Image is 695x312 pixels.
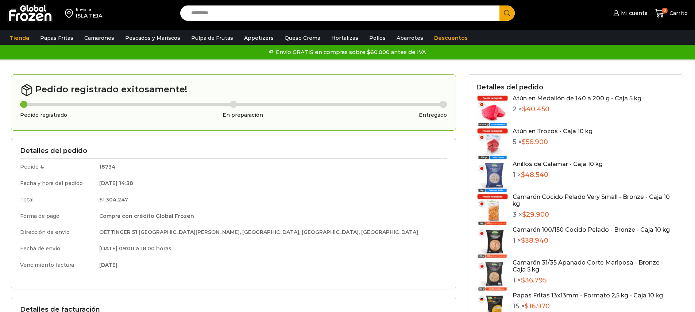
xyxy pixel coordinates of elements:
[240,31,277,45] a: Appetizers
[513,292,663,299] a: Papas Fritas 13x13mm - Formato 2,5 kg - Caja 10 kg
[521,171,525,179] span: $
[20,159,94,175] td: Pedido #
[99,196,128,203] bdi: 1.304.247
[522,211,526,219] span: $
[476,84,675,92] h3: Detalles del pedido
[513,171,603,179] p: 1 ×
[522,138,526,146] span: $
[94,240,447,257] td: [DATE] 09:00 a 18:00 horas
[281,31,324,45] a: Queso Crema
[76,12,102,19] div: ISLA TEJA
[20,208,94,224] td: Forma de pago
[366,31,389,45] a: Pollos
[619,9,648,17] span: Mi cuenta
[20,112,67,118] h3: Pedido registrado
[99,196,103,203] span: $
[522,211,549,219] bdi: 29.900
[521,276,547,284] bdi: 36.795
[94,159,447,175] td: 18734
[513,303,663,311] p: 15 ×
[513,95,641,102] a: Atún en Medallón de 140 a 200 g - Caja 5 kg
[94,224,447,240] td: OETTINGER 51 [GEOGRAPHIC_DATA][PERSON_NAME], [GEOGRAPHIC_DATA], [GEOGRAPHIC_DATA], [GEOGRAPHIC_DATA]
[513,105,641,113] p: 2 ×
[393,31,427,45] a: Abarrotes
[522,105,549,113] bdi: 40.450
[521,276,525,284] span: $
[121,31,184,45] a: Pescados y Mariscos
[20,84,447,97] h2: Pedido registrado exitosamente!
[513,161,603,167] a: Anillos de Calamar - Caja 10 kg
[513,277,675,285] p: 1 ×
[20,224,94,240] td: Dirección de envío
[20,257,94,272] td: Vencimiento factura
[521,236,525,244] span: $
[223,112,263,118] h3: En preparación
[20,147,447,155] h3: Detalles del pedido
[513,128,592,135] a: Atún en Trozos - Caja 10 kg
[522,138,548,146] bdi: 56.900
[20,175,94,192] td: Fecha y hora del pedido
[513,211,675,219] p: 3 ×
[20,192,94,208] td: Total
[188,31,237,45] a: Pulpa de Frutas
[525,302,550,310] bdi: 16.970
[94,208,447,224] td: Compra con crédito Global Frozen
[419,112,447,118] h3: Entregado
[522,105,526,113] span: $
[513,237,670,245] p: 1 ×
[513,259,663,273] a: Camarón 31/35 Apanado Corte Mariposa - Bronze - Caja 5 kg
[662,8,668,14] span: 0
[430,31,471,45] a: Descuentos
[20,240,94,257] td: Fecha de envío
[521,171,548,179] bdi: 48.540
[76,7,102,12] div: Enviar a
[65,7,76,19] img: address-field-icon.svg
[94,257,447,272] td: [DATE]
[525,302,529,310] span: $
[668,9,688,17] span: Carrito
[94,175,447,192] td: [DATE] 14:38
[499,5,515,21] button: Search button
[521,236,548,244] bdi: 38.940
[513,138,592,146] p: 5 ×
[328,31,362,45] a: Hortalizas
[611,6,647,20] a: Mi cuenta
[36,31,77,45] a: Papas Fritas
[81,31,118,45] a: Camarones
[655,5,688,22] a: 0 Carrito
[513,226,670,233] a: Camarón 100/150 Cocido Pelado - Bronze - Caja 10 kg
[513,193,670,207] a: Camarón Cocido Pelado Very Small - Bronze - Caja 10 kg
[6,31,33,45] a: Tienda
